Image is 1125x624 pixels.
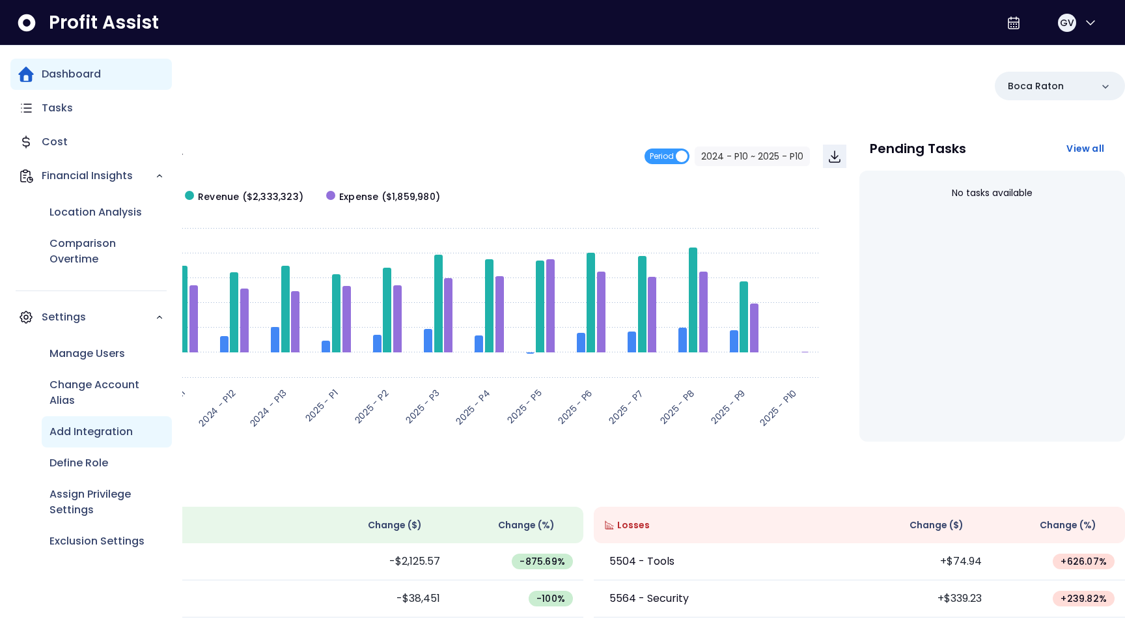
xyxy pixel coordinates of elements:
p: Tasks [42,100,73,116]
p: Boca Raton [1008,79,1064,93]
p: Cost [42,134,68,150]
text: 2025 - P5 [505,386,544,426]
p: 5564 - Security [609,591,689,606]
td: -$2,125.57 [318,543,451,580]
text: 2025 - P1 [303,386,341,425]
div: No tasks available [870,176,1115,210]
span: -875.69 % [520,555,565,568]
span: Change ( $ ) [910,518,964,532]
span: Losses [617,518,650,532]
span: Expense ($1,859,980) [339,190,440,204]
span: + 239.82 % [1061,592,1107,605]
p: Location Analysis [49,205,142,220]
span: Change ( $ ) [368,518,422,532]
p: Wins & Losses [52,478,1125,491]
text: 2025 - P3 [402,386,442,426]
span: + 626.07 % [1061,555,1107,568]
span: Change (%) [498,518,555,532]
p: Add Integration [49,424,133,440]
button: View all [1056,137,1115,160]
span: Period [650,149,674,164]
span: View all [1066,142,1104,155]
p: Comparison Overtime [49,236,164,267]
text: 2025 - P10 [757,386,799,429]
button: 2024 - P10 ~ 2025 - P10 [695,147,810,166]
text: 2025 - P7 [606,386,646,427]
text: 2025 - P9 [708,386,748,427]
p: Assign Privilege Settings [49,487,164,518]
p: Settings [42,309,155,325]
p: Manage Users [49,346,125,362]
span: Change (%) [1040,518,1096,532]
text: 2024 - P13 [247,386,290,429]
span: Revenue ($2,333,323) [198,190,303,204]
p: Pending Tasks [870,142,966,155]
p: Dashboard [42,66,101,82]
span: Profit Assist [49,11,159,35]
span: GV [1060,16,1074,29]
td: +$339.23 [859,580,992,617]
text: 2025 - P6 [555,386,595,427]
p: Exclusion Settings [49,533,145,549]
text: 2025 - P4 [452,386,493,427]
td: -$38,451 [318,580,451,617]
button: Download [823,145,846,168]
text: 2024 - P12 [196,386,239,429]
p: Change Account Alias [49,377,164,408]
td: +$74.94 [859,543,992,580]
text: 2025 - P2 [352,386,391,426]
p: Define Role [49,455,108,471]
text: 2025 - P8 [657,386,697,427]
p: 5504 - Tools [609,554,674,569]
span: -100 % [536,592,565,605]
p: Financial Insights [42,168,155,184]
